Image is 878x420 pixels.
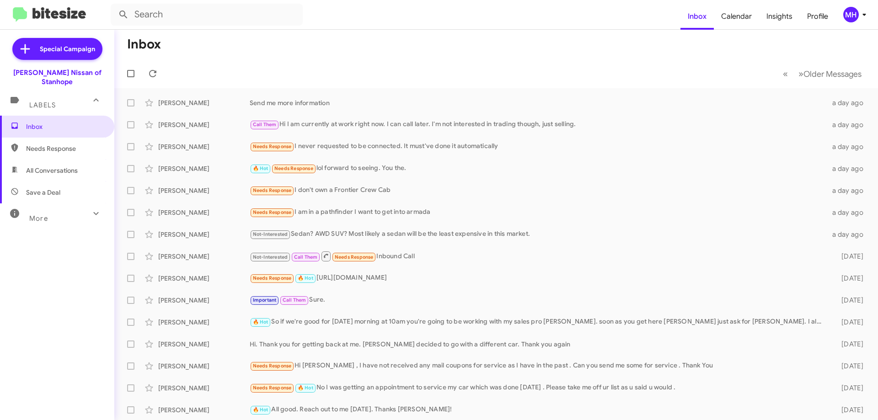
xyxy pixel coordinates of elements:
div: Hi [PERSON_NAME] , I have not received any mail coupons for service as I have in the past . Can y... [250,361,827,371]
div: [DATE] [827,383,871,393]
div: a day ago [827,98,871,107]
span: All Conversations [26,166,78,175]
a: Calendar [714,3,759,30]
span: Special Campaign [40,44,95,53]
div: [PERSON_NAME] [158,186,250,195]
a: Insights [759,3,800,30]
div: [DATE] [827,340,871,349]
div: So if we're good for [DATE] morning at 10am you're going to be working with my sales pro [PERSON_... [250,317,827,327]
span: Needs Response [253,363,292,369]
span: » [798,68,803,80]
span: Call Them [294,254,318,260]
div: [URL][DOMAIN_NAME] [250,273,827,283]
span: 🔥 Hot [298,275,313,281]
span: Needs Response [26,144,104,153]
span: Needs Response [253,385,292,391]
span: Needs Response [253,275,292,281]
div: [PERSON_NAME] [158,296,250,305]
span: Needs Response [335,254,374,260]
span: More [29,214,48,223]
span: 🔥 Hot [253,165,268,171]
div: [PERSON_NAME] [158,98,250,107]
div: [DATE] [827,274,871,283]
div: [PERSON_NAME] [158,340,250,349]
div: Inbound Call [250,250,827,262]
span: Needs Response [253,144,292,149]
div: Hi I am currently at work right now. I can call later. I'm not interested in trading though, just... [250,119,827,130]
span: 🔥 Hot [253,407,268,413]
div: a day ago [827,208,871,217]
span: 🔥 Hot [253,319,268,325]
span: Important [253,297,277,303]
div: lol forward to seeing. You the. [250,163,827,174]
div: [PERSON_NAME] [158,164,250,173]
div: [DATE] [827,405,871,415]
div: I am in a pathfinder I want to get into armada [250,207,827,218]
span: Needs Response [253,187,292,193]
input: Search [111,4,303,26]
div: [PERSON_NAME] [158,274,250,283]
span: Inbox [26,122,104,131]
span: Not-Interested [253,254,288,260]
div: No I was getting an appointment to service my car which was done [DATE] . Please take me off ur l... [250,383,827,393]
div: [DATE] [827,318,871,327]
div: a day ago [827,186,871,195]
div: [PERSON_NAME] [158,120,250,129]
div: [PERSON_NAME] [158,405,250,415]
button: Next [793,64,867,83]
span: Not-Interested [253,231,288,237]
div: All good. Reach out to me [DATE]. Thanks [PERSON_NAME]! [250,404,827,415]
div: I don't own a Frontier Crew Cab [250,185,827,196]
a: Special Campaign [12,38,102,60]
div: MH [843,7,859,22]
span: Older Messages [803,69,862,79]
nav: Page navigation example [778,64,867,83]
span: 🔥 Hot [298,385,313,391]
div: a day ago [827,230,871,239]
span: Save a Deal [26,188,60,197]
div: [PERSON_NAME] [158,318,250,327]
div: [DATE] [827,252,871,261]
span: Call Them [283,297,306,303]
a: Profile [800,3,835,30]
div: [PERSON_NAME] [158,208,250,217]
span: « [783,68,788,80]
h1: Inbox [127,37,161,52]
button: MH [835,7,868,22]
a: Inbox [680,3,714,30]
div: [PERSON_NAME] [158,362,250,371]
div: Send me more information [250,98,827,107]
div: [PERSON_NAME] [158,252,250,261]
div: [PERSON_NAME] [158,142,250,151]
span: Needs Response [274,165,313,171]
div: [DATE] [827,296,871,305]
div: a day ago [827,142,871,151]
div: [PERSON_NAME] [158,230,250,239]
div: Sedan? AWD SUV? Most likely a sedan will be the least expensive in this market. [250,229,827,239]
div: I never requested to be connected. It must've done it automatically [250,141,827,152]
span: Labels [29,101,56,109]
div: Sure. [250,295,827,305]
div: [PERSON_NAME] [158,383,250,393]
div: a day ago [827,120,871,129]
div: a day ago [827,164,871,173]
div: [DATE] [827,362,871,371]
span: Needs Response [253,209,292,215]
button: Previous [777,64,793,83]
span: Call Them [253,122,277,128]
div: Hi. Thank you for getting back at me. [PERSON_NAME] decided to go with a different car. Thank you... [250,340,827,349]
